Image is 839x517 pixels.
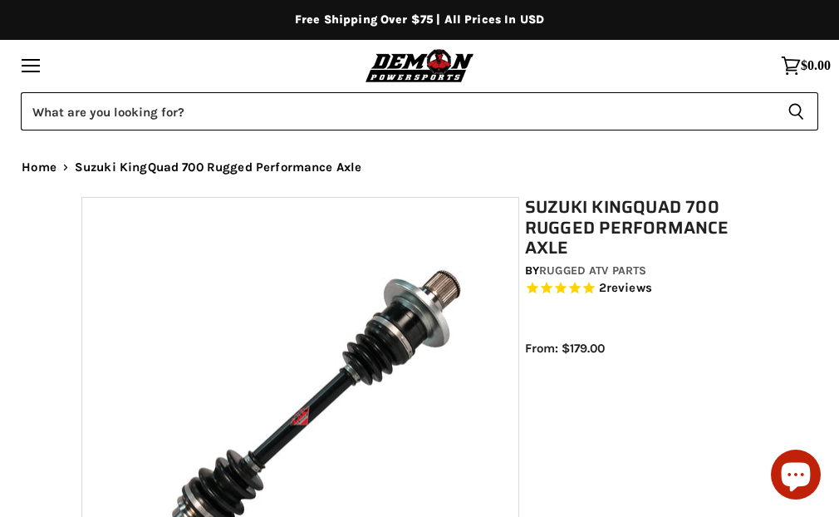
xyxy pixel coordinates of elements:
[599,280,652,295] span: 2 reviews
[525,280,763,298] span: Rated 5.0 out of 5 stars 2 reviews
[766,450,826,504] inbox-online-store-chat: Shopify online store chat
[21,92,774,130] input: Search
[539,263,646,278] a: Rugged ATV Parts
[801,58,831,73] span: $0.00
[773,47,839,84] a: $0.00
[525,197,763,258] h1: Suzuki KingQuad 700 Rugged Performance Axle
[21,92,818,130] form: Product
[525,262,763,280] div: by
[525,341,605,356] span: From: $179.00
[606,280,652,295] span: reviews
[75,160,361,175] span: Suzuki KingQuad 700 Rugged Performance Axle
[362,47,478,84] img: Demon Powersports
[774,92,818,130] button: Search
[22,160,56,175] a: Home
